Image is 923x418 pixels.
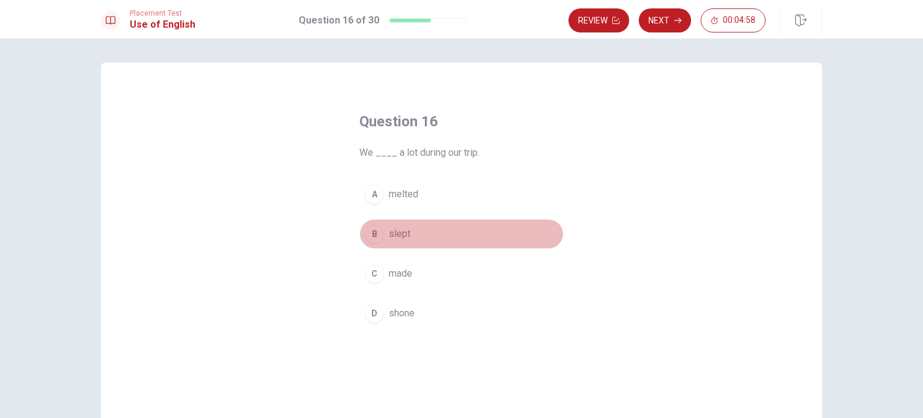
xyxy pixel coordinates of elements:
[365,264,384,283] div: C
[130,17,195,32] h1: Use of English
[359,259,564,289] button: Cmade
[701,8,766,32] button: 00:04:58
[365,185,384,204] div: A
[359,146,564,160] span: We ____ a lot during our trip.
[389,306,415,321] span: shone
[359,179,564,209] button: Amelted
[359,298,564,328] button: Dshone
[639,8,691,32] button: Next
[365,304,384,323] div: D
[359,219,564,249] button: Bslept
[389,187,418,201] span: melted
[723,16,755,25] span: 00:04:58
[389,266,412,281] span: made
[359,112,564,131] h4: Question 16
[365,224,384,244] div: B
[130,9,195,17] span: Placement Test
[299,13,379,28] h1: Question 16 of 30
[568,8,629,32] button: Review
[389,227,410,241] span: slept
